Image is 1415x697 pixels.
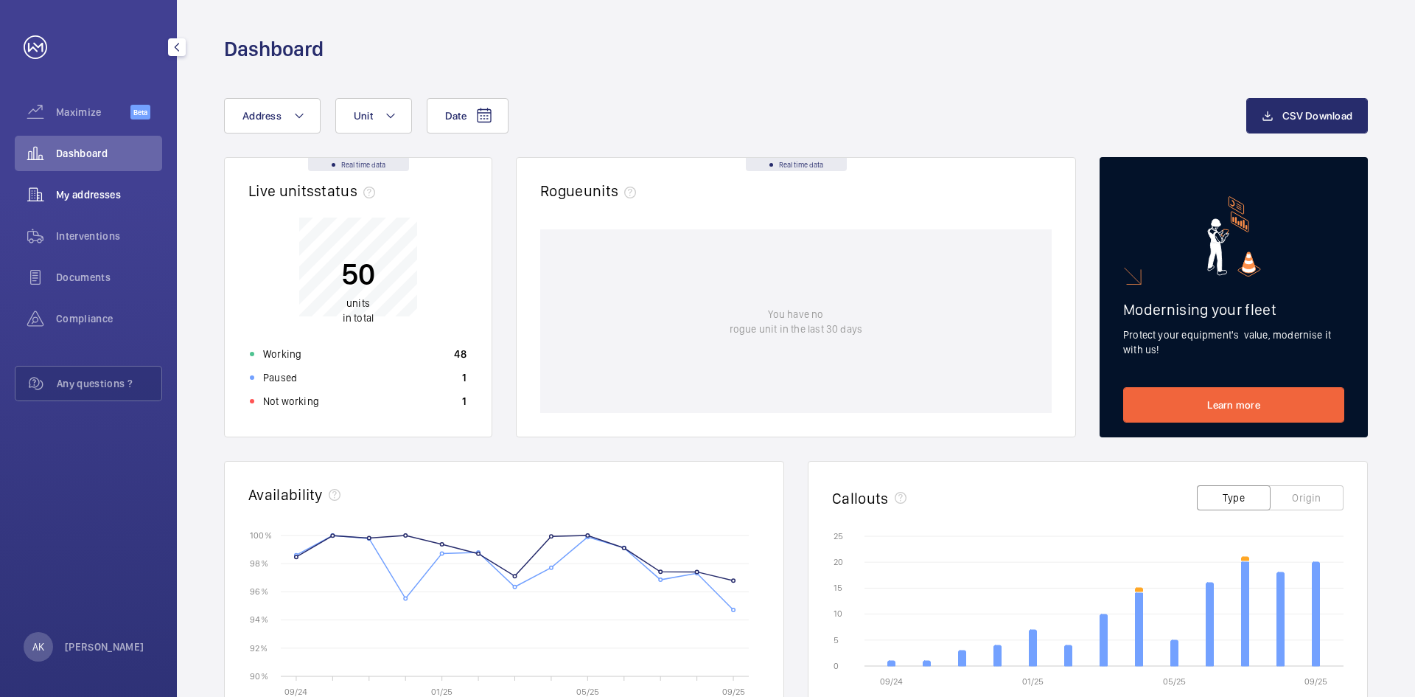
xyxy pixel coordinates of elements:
p: You have no rogue unit in the last 30 days [730,307,862,336]
text: 09/24 [880,676,903,687]
span: Compliance [56,311,162,326]
span: Unit [354,110,373,122]
span: units [346,297,370,309]
h2: Callouts [832,489,889,507]
text: 09/25 [722,687,745,697]
p: Paused [263,370,297,385]
button: Address [224,98,321,133]
span: Beta [130,105,150,119]
button: Origin [1270,485,1344,510]
h2: Rogue [540,181,642,200]
text: 90 % [250,670,268,681]
text: 09/25 [1304,676,1327,687]
span: Any questions ? [57,376,161,391]
p: Protect your equipment's value, modernise it with us! [1123,327,1344,357]
a: Learn more [1123,387,1344,423]
text: 10 [834,608,842,619]
p: in total [341,296,375,325]
h2: Modernising your fleet [1123,300,1344,319]
span: Address [242,110,282,122]
span: Dashboard [56,146,162,161]
text: 01/25 [431,687,453,697]
h1: Dashboard [224,35,324,63]
p: [PERSON_NAME] [65,639,144,654]
p: 50 [341,255,375,292]
button: Date [427,98,509,133]
span: status [314,181,381,200]
p: Working [263,347,301,361]
p: 1 [462,394,467,409]
h2: Live units [248,181,381,200]
h2: Availability [248,485,323,504]
text: 05/25 [576,687,599,697]
text: 96 % [250,586,268,597]
p: 48 [454,347,467,361]
span: Documents [56,270,162,285]
p: 1 [462,370,467,385]
img: marketing-card.svg [1207,196,1261,277]
text: 98 % [250,558,268,569]
text: 20 [834,557,843,567]
button: Type [1197,485,1271,510]
text: 15 [834,583,842,593]
text: 25 [834,531,843,541]
text: 09/24 [284,687,307,697]
div: Real time data [308,158,409,171]
button: Unit [335,98,412,133]
text: 92 % [250,642,268,653]
span: CSV Download [1282,110,1352,122]
text: 5 [834,635,839,645]
text: 05/25 [1163,676,1186,687]
p: AK [32,639,44,654]
text: 100 % [250,530,272,540]
span: Maximize [56,105,130,119]
text: 0 [834,661,839,671]
span: units [584,181,643,200]
button: CSV Download [1246,98,1368,133]
span: Interventions [56,229,162,243]
p: Not working [263,394,319,409]
text: 94 % [250,614,268,625]
span: My addresses [56,187,162,202]
text: 01/25 [1022,676,1044,687]
div: Real time data [746,158,847,171]
span: Date [445,110,467,122]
